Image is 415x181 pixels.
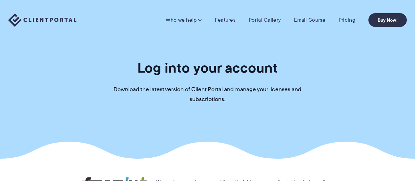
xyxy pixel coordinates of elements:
[109,85,306,104] p: Download the latest version of Client Portal and manage your licenses and subscriptions.
[215,17,236,23] a: Features
[249,17,281,23] a: Portal Gallery
[137,59,278,77] h1: Log into your account
[166,17,201,23] a: Who we help
[368,13,407,27] a: Buy Now!
[339,17,355,23] a: Pricing
[294,17,325,23] a: Email Course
